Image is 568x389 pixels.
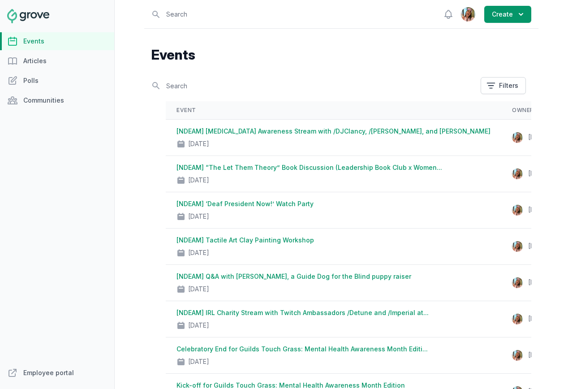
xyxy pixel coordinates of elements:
a: [NDEAM] IRL Charity Stream with Twitch Ambassadors /Detune and /Imperial at... [176,309,429,316]
div: [DATE] [188,139,209,148]
a: [NDEAM] Tactile Art Clay Painting Workshop [176,236,314,244]
button: Create [484,6,531,23]
a: [NDEAM] Q&A with [PERSON_NAME], a Guide Dog for the Blind puppy raiser [176,272,411,280]
h1: Events [151,47,531,63]
div: [DATE] [188,357,209,366]
img: Grove [7,9,49,23]
a: [NDEAM] ‘Deaf President Now!’ Watch Party [176,200,314,207]
div: [DATE] [188,321,209,330]
button: Filters [481,77,526,94]
div: [DATE] [188,212,209,221]
a: Celebratory End for Guilds Touch Grass: Mental Health Awareness Month Editi... [176,345,428,353]
input: Search [151,78,475,94]
a: [NDEAM] [MEDICAL_DATA] Awareness Stream with /DJClancy, /[PERSON_NAME], and [PERSON_NAME] [176,127,491,135]
div: [DATE] [188,176,209,185]
th: Event [166,101,501,120]
a: Kick-off for Guilds Touch Grass: Mental Health Awareness Month Edition [176,381,405,389]
a: [NDEAM] “The Let Them Theory” Book Discussion (Leadership Book Club x Women... [176,164,442,171]
div: [DATE] [188,285,209,294]
div: [DATE] [188,248,209,257]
